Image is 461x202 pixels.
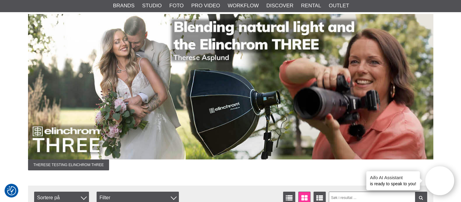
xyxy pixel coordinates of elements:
[370,174,416,181] h4: Aifo AI Assistant
[169,2,184,10] a: Foto
[142,2,162,10] a: Studio
[7,186,16,195] img: Revisit consent button
[301,2,321,10] a: Rental
[329,2,349,10] a: Outlet
[266,2,293,10] a: Discover
[28,14,433,170] a: Ad:010 banner-elin-three-blendning-1390x500.jpgTherese testing Elinchrom THREE
[366,171,420,190] div: is ready to speak to you!
[228,2,259,10] a: Workflow
[28,14,433,159] img: Ad:010 banner-elin-three-blendning-1390x500.jpg
[191,2,220,10] a: Pro Video
[113,2,135,10] a: Brands
[28,159,109,170] span: Therese testing Elinchrom THREE
[7,185,16,196] button: Samtykkepreferanser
